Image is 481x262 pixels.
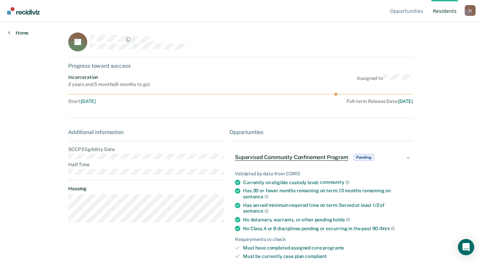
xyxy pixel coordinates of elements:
[243,194,269,199] span: sentence
[320,179,350,185] span: community
[357,74,412,87] div: Assigned to
[235,237,407,242] div: Requirements to check
[229,129,413,135] div: Opportunities
[243,245,407,251] div: Must have completed assigned core
[68,186,224,192] dt: Housing
[222,99,413,104] div: Full-term Release Date :
[68,147,224,152] dt: SCCP Eligibility Date
[243,179,407,185] div: Currently on eligible custody level:
[68,82,150,87] div: 2 years and 5 months ( 6 months to go )
[465,5,476,16] button: Profile dropdown button
[68,63,413,69] div: Progress toward success
[8,30,29,36] a: Home
[322,245,344,250] span: programs
[243,254,407,259] div: Must be currently case plan
[7,7,40,15] img: Recidiviz
[243,208,269,214] span: sentence
[243,217,407,223] div: No detainers, warrants, or other pending
[243,202,407,214] div: Has served minimum required time on term: Served at least 1/2 of
[305,254,327,259] span: compliant
[465,5,476,16] div: S (
[333,217,350,222] span: holds
[458,239,474,255] div: Open Intercom Messenger
[68,162,224,168] dt: Half Time
[68,74,150,80] div: Incarceration
[68,129,224,135] div: Additional information
[229,147,413,168] div: Supervised Community Confinement ProgramPending
[81,99,95,104] span: [DATE]
[235,154,348,161] span: Supervised Community Confinement Program
[243,188,407,199] div: Has 30 or fewer months remaining on term: 13 months remaining on
[354,154,374,161] span: Pending
[68,99,220,104] div: Start :
[398,99,413,104] span: [DATE]
[243,225,407,232] div: No Class A or B disciplines pending or occurring in the past 90
[235,171,407,177] div: Validated by data from CORIS
[379,225,394,231] span: days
